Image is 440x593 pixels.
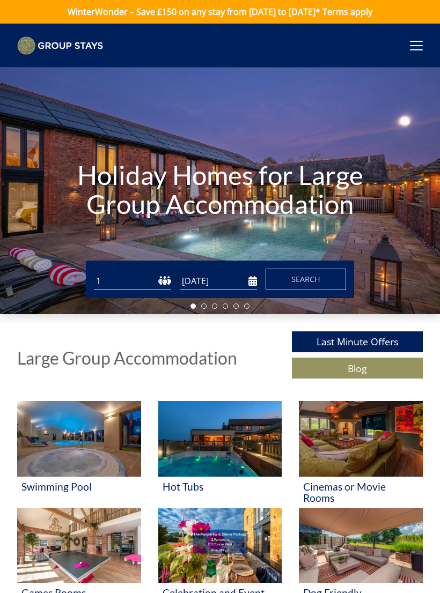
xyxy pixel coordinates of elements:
button: Search [266,269,346,290]
img: Group Stays [17,36,103,55]
h3: Hot Tubs [163,481,278,492]
img: 'Cinemas or Movie Rooms' - Large Group Accommodation Holiday Ideas [299,401,423,476]
a: 'Hot Tubs' - Large Group Accommodation Holiday Ideas Hot Tubs [158,401,282,508]
a: 'Cinemas or Movie Rooms' - Large Group Accommodation Holiday Ideas Cinemas or Movie Rooms [299,401,423,508]
a: Blog [292,358,423,379]
a: Last Minute Offers [292,331,423,352]
h1: Holiday Homes for Large Group Accommodation [66,139,374,240]
img: 'Dog Friendly' - Large Group Accommodation Holiday Ideas [299,508,423,583]
span: Search [291,274,320,284]
img: 'Games Rooms' - Large Group Accommodation Holiday Ideas [17,508,141,583]
h3: Swimming Pool [21,481,137,492]
a: 'Swimming Pool' - Large Group Accommodation Holiday Ideas Swimming Pool [17,401,141,508]
img: 'Swimming Pool' - Large Group Accommodation Holiday Ideas [17,401,141,476]
h1: Large Group Accommodation [17,349,237,367]
input: Arrival Date [180,272,257,290]
img: 'Celebration and Event Packages' - Large Group Accommodation Holiday Ideas [158,508,282,583]
img: 'Hot Tubs' - Large Group Accommodation Holiday Ideas [158,401,282,476]
h3: Cinemas or Movie Rooms [303,481,419,503]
